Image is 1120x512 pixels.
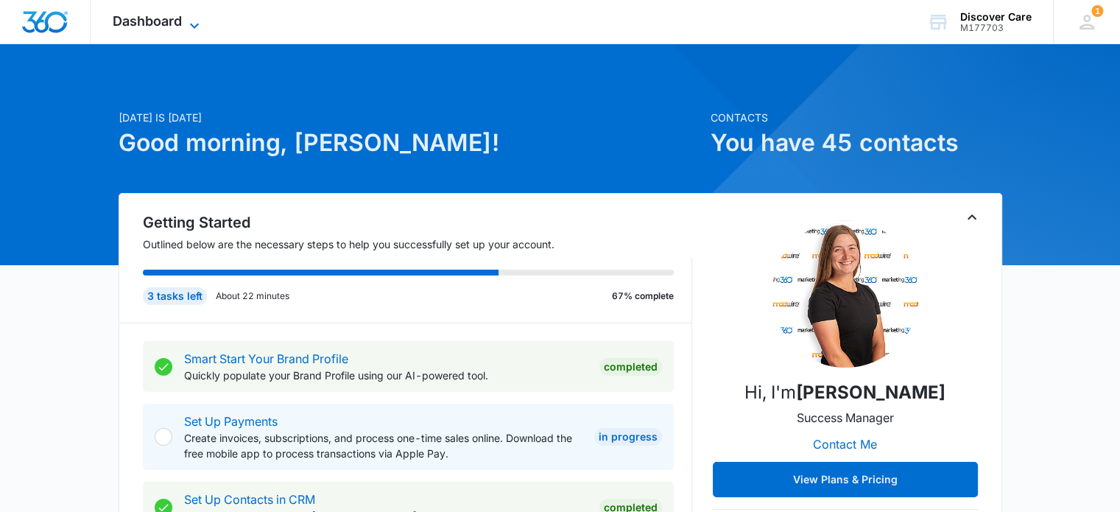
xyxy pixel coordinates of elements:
[1091,5,1103,17] span: 1
[797,409,894,427] p: Success Manager
[796,382,945,403] strong: [PERSON_NAME]
[594,428,662,446] div: In Progress
[143,211,692,234] h2: Getting Started
[1091,5,1103,17] div: notifications count
[612,290,674,303] p: 67% complete
[960,23,1032,33] div: account id
[798,427,892,462] button: Contact Me
[184,414,278,429] a: Set Up Payments
[744,379,945,406] p: Hi, I'm
[963,208,981,226] button: Toggle Collapse
[113,13,182,29] span: Dashboard
[143,236,692,252] p: Outlined below are the necessary steps to help you successfully set up your account.
[713,462,978,497] button: View Plans & Pricing
[772,220,919,368] img: Kinsey Smith
[119,110,702,125] p: [DATE] is [DATE]
[960,11,1032,23] div: account name
[216,290,289,303] p: About 22 minutes
[119,125,702,161] h1: Good morning, [PERSON_NAME]!
[599,358,662,376] div: Completed
[184,368,588,383] p: Quickly populate your Brand Profile using our AI-powered tool.
[143,287,207,305] div: 3 tasks left
[184,351,348,366] a: Smart Start Your Brand Profile
[184,430,582,461] p: Create invoices, subscriptions, and process one-time sales online. Download the free mobile app t...
[711,110,1002,125] p: Contacts
[711,125,1002,161] h1: You have 45 contacts
[184,492,315,507] a: Set Up Contacts in CRM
